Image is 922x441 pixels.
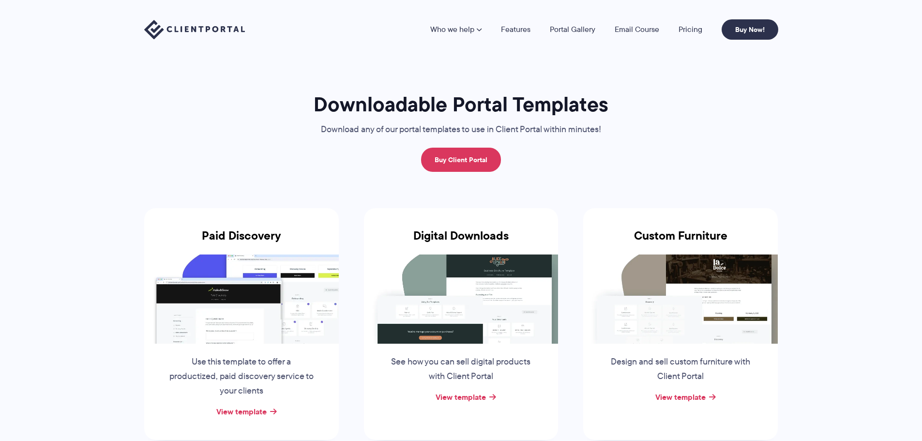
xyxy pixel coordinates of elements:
a: View template [655,391,706,403]
h3: Paid Discovery [144,229,339,254]
a: Email Course [615,26,659,33]
h3: Custom Furniture [583,229,778,254]
p: Download any of our portal templates to use in Client Portal within minutes! [299,122,623,137]
a: Pricing [679,26,702,33]
a: Portal Gallery [550,26,595,33]
p: Design and sell custom furniture with Client Portal [607,355,754,384]
h1: Downloadable Portal Templates [299,91,623,117]
a: Features [501,26,530,33]
a: View template [216,406,267,417]
p: See how you can sell digital products with Client Portal [387,355,534,384]
a: View template [436,391,486,403]
a: Buy Now! [722,19,778,40]
h3: Digital Downloads [364,229,559,254]
a: Buy Client Portal [421,148,501,172]
p: Use this template to offer a productized, paid discovery service to your clients [168,355,315,398]
a: Who we help [430,26,482,33]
